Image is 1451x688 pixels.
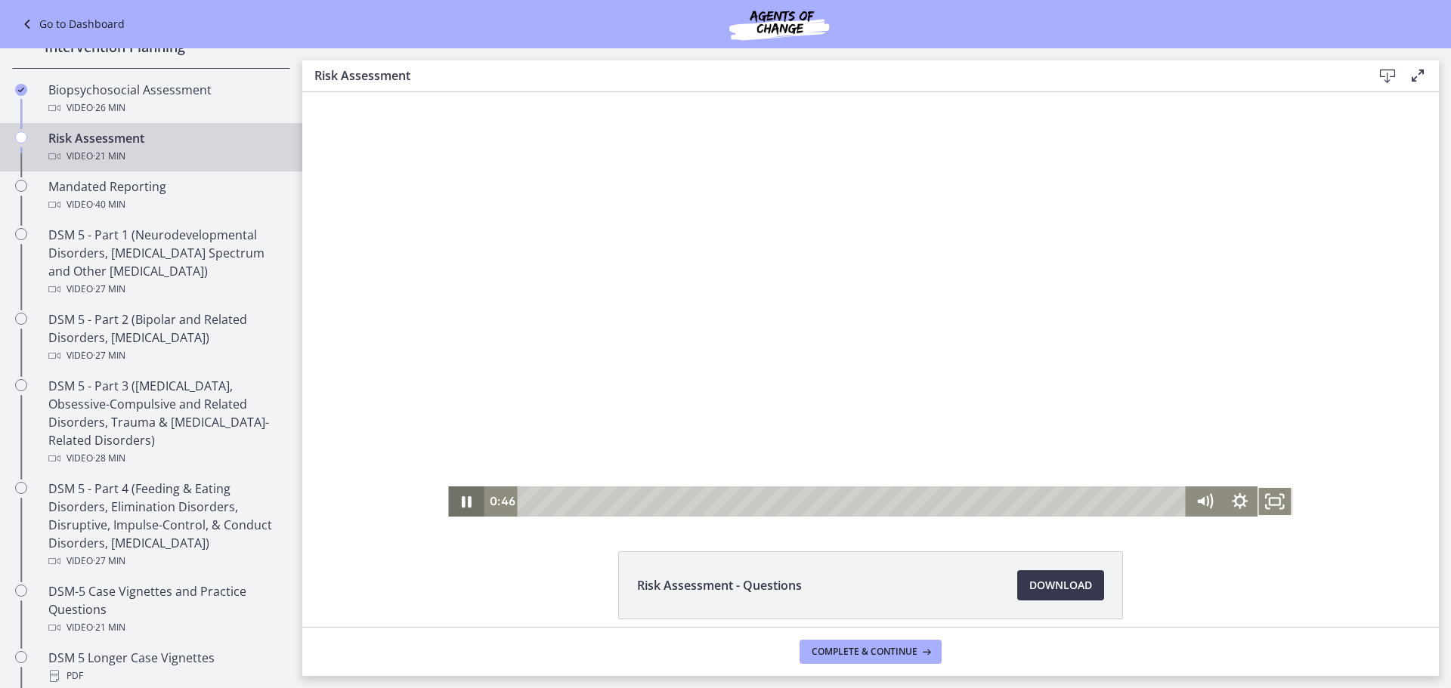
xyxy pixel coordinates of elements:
i: Completed [15,84,27,96]
button: Fullscreen [955,394,991,424]
button: Show settings menu [920,394,955,424]
span: · 21 min [93,619,125,637]
span: · 27 min [93,280,125,298]
div: Video [48,347,284,365]
div: DSM 5 - Part 4 (Feeding & Eating Disorders, Elimination Disorders, Disruptive, Impulse-Control, &... [48,480,284,570]
div: Risk Assessment [48,129,284,165]
span: · 26 min [93,99,125,117]
span: · 40 min [93,196,125,214]
span: Download [1029,576,1092,594]
div: Mandated Reporting [48,177,284,214]
div: Video [48,280,284,298]
div: Video [48,196,284,214]
div: Video [48,99,284,117]
span: Risk Assessment - Questions [637,576,802,594]
div: DSM 5 Longer Case Vignettes [48,649,284,685]
iframe: To enrich screen reader interactions, please activate Accessibility in Grammarly extension settings [302,92,1439,517]
span: · 28 min [93,449,125,467]
img: Agents of Change [688,6,870,42]
div: PDF [48,667,284,685]
button: Complete & continue [800,640,942,664]
h3: Risk Assessment [314,66,1348,85]
div: Video [48,147,284,165]
div: Video [48,619,284,637]
div: Biopsychosocial Assessment [48,81,284,117]
div: DSM-5 Case Vignettes and Practice Questions [48,582,284,637]
a: Go to Dashboard [18,15,125,33]
div: Video [48,552,284,570]
a: Download [1017,570,1104,600]
span: · 21 min [93,147,125,165]
div: DSM 5 - Part 3 ([MEDICAL_DATA], Obsessive-Compulsive and Related Disorders, Trauma & [MEDICAL_DAT... [48,377,284,467]
button: Mute [885,394,920,424]
div: DSM 5 - Part 2 (Bipolar and Related Disorders, [MEDICAL_DATA]) [48,310,284,365]
span: Complete & continue [812,646,917,658]
div: Video [48,449,284,467]
div: DSM 5 - Part 1 (Neurodevelopmental Disorders, [MEDICAL_DATA] Spectrum and Other [MEDICAL_DATA]) [48,226,284,298]
span: · 27 min [93,347,125,365]
span: · 27 min [93,552,125,570]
